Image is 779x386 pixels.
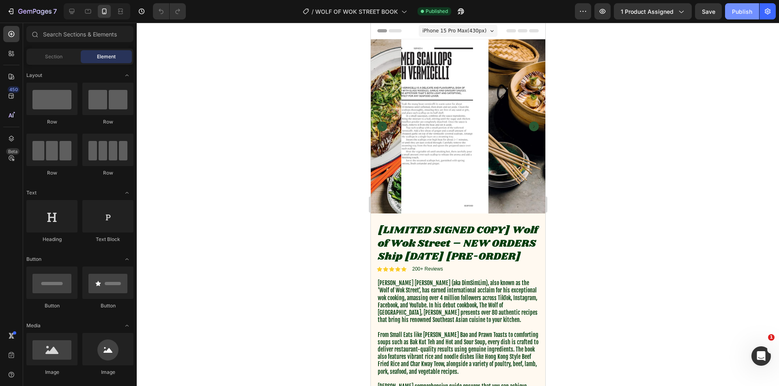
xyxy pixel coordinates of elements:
button: Save [695,3,722,19]
div: Undo/Redo [153,3,186,19]
span: Toggle open [121,69,133,82]
span: 1 [768,334,775,341]
span: / [312,7,314,16]
button: 1 product assigned [614,3,692,19]
span: 1 product assigned [621,7,674,16]
span: Published [426,8,448,15]
span: Layout [26,72,42,79]
button: Publish [725,3,759,19]
input: Search Sections & Elements [26,26,133,42]
div: Row [26,118,77,126]
span: Section [45,53,62,60]
iframe: Design area [371,23,545,386]
div: Image [82,369,133,376]
div: Image [26,369,77,376]
span: Toggle open [121,186,133,199]
div: Row [82,169,133,177]
span: Media [26,322,41,329]
button: 7 [3,3,60,19]
div: Button [82,302,133,309]
div: Text Block [82,236,133,243]
div: Beta [6,148,19,155]
div: Row [26,169,77,177]
iframe: Intercom live chat [751,346,771,366]
div: Publish [732,7,752,16]
div: Heading [26,236,77,243]
span: Button [26,256,41,263]
span: Text [26,189,37,196]
div: Button [26,302,77,309]
div: Row [82,118,133,126]
span: WOLF OF WOK STREET BOOK [315,7,398,16]
span: Save [702,8,715,15]
span: Toggle open [121,253,133,266]
button: Carousel Next Arrow [158,99,168,109]
button: Carousel Back Arrow [6,99,16,109]
p: 7 [53,6,57,16]
span: Element [97,53,116,60]
div: 450 [8,86,19,93]
span: Toggle open [121,319,133,332]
